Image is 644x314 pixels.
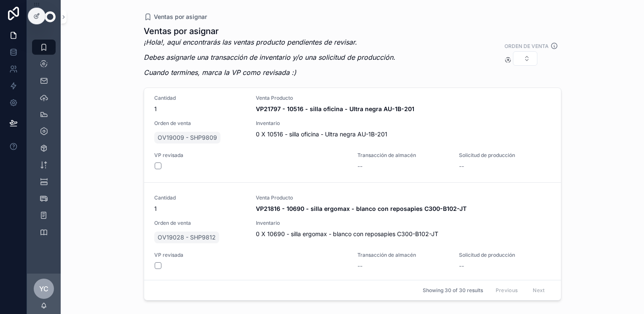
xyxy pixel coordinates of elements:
span: OV19009 - SHP9809 [158,133,217,142]
span: OV19028 - SHP9812 [158,233,216,242]
a: Ventas por asignar [144,13,207,21]
span: -- [459,162,464,170]
span: Showing 30 of 30 results [423,287,483,294]
button: Select Button [513,51,537,66]
span: Orden de venta [154,120,246,127]
span: 0 X 10690 - silla ergomax - blanco con reposapies C300-B102-JT [256,230,551,238]
span: 0 X 10516 - silla oficina - Ultra negra AU-1B-201 [256,130,551,138]
span: Solicitud de producción [459,152,550,159]
em: Debes asignarle una transacción de inventario y/o una solicitud de producción. [144,53,395,61]
a: OV19009 - SHP9809 [154,132,220,144]
label: Orden de venta [504,42,549,50]
span: -- [459,262,464,270]
span: VP revisada [154,152,348,159]
em: ¡Hola!, aquí encontrarás las ventas producto pendientes de revisar. [144,38,357,46]
span: Venta Producto [256,194,551,201]
strong: VP21797 - 10516 - silla oficina - Ultra negra AU-1B-201 [256,105,414,112]
span: Transacción de almacén [357,252,449,258]
span: Cantidad [154,194,246,201]
h1: Ventas por asignar [144,25,395,37]
span: -- [357,262,362,270]
strong: VP21816 - 10690 - silla ergomax - blanco con reposapies C300-B102-JT [256,205,467,212]
span: 1 [154,105,246,113]
span: Transacción de almacén [357,152,449,159]
span: Orden de venta [154,220,246,226]
span: -- [357,162,362,170]
span: Venta Producto [256,95,551,101]
span: Inventario [256,220,551,226]
span: VP revisada [154,252,348,258]
span: Solicitud de producción [459,252,550,258]
div: scrollable content [27,34,61,251]
span: 1 [154,205,246,213]
span: Ventas por asignar [154,13,207,21]
a: OV19028 - SHP9812 [154,232,219,243]
span: Inventario [256,120,551,127]
span: YC [39,284,48,294]
em: Cuando termines, marca la VP como revisada :) [144,68,296,77]
span: Cantidad [154,95,246,101]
